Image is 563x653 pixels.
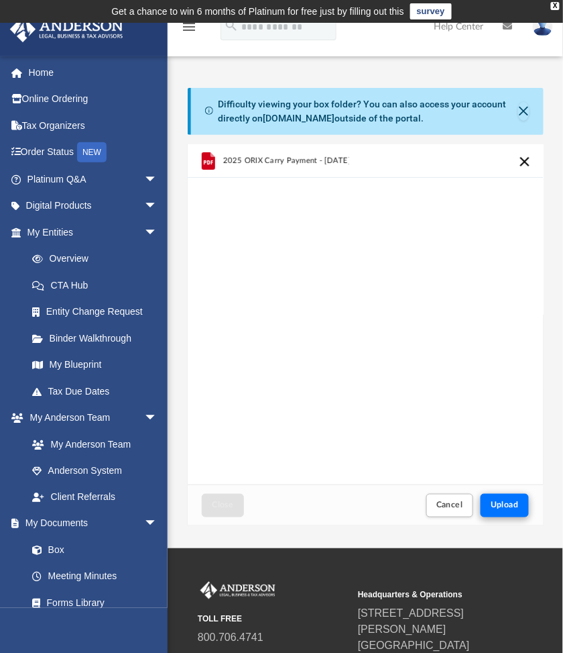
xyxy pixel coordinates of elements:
a: Order StatusNEW [9,139,178,166]
a: Binder Walkthrough [19,325,178,352]
a: Online Ordering [9,86,178,113]
a: survey [410,3,452,19]
div: grid [188,144,544,485]
span: arrow_drop_down [144,219,171,246]
span: Close [212,501,233,509]
a: [DOMAIN_NAME] [263,113,334,123]
a: Platinum Q&Aarrow_drop_down [9,166,178,193]
a: My Anderson Teamarrow_drop_down [9,405,171,432]
span: 2025 ORIX Carry Payment - [DATE] - 864k.pdf [223,156,389,165]
a: My Anderson Team [19,431,164,458]
a: Client Referrals [19,484,171,511]
a: Tax Due Dates [19,378,178,405]
div: Difficulty viewing your box folder? You can also access your account directly on outside of the p... [218,97,517,125]
button: Upload [481,494,529,517]
span: arrow_drop_down [144,511,171,538]
a: 800.706.4741 [198,632,263,644]
img: User Pic [533,17,553,36]
a: [STREET_ADDRESS][PERSON_NAME] [358,608,464,636]
a: Box [19,537,164,564]
a: My Documentsarrow_drop_down [9,511,171,538]
i: search [224,18,239,33]
div: NEW [77,142,107,162]
a: Overview [19,246,178,272]
div: close [551,2,560,10]
a: Meeting Minutes [19,564,171,591]
img: Anderson Advisors Platinum Portal [198,582,278,599]
a: Entity Change Request [19,299,178,325]
a: CTA Hub [19,272,178,299]
span: arrow_drop_down [144,193,171,220]
a: Forms Library [19,590,164,617]
small: TOLL FREE [198,613,349,625]
button: Cancel this upload [517,154,533,170]
a: Tax Organizers [9,112,178,139]
a: My Blueprint [19,352,171,379]
div: Upload [188,144,544,526]
button: Close [518,102,529,121]
span: arrow_drop_down [144,405,171,432]
span: Cancel [436,501,463,509]
a: Anderson System [19,458,171,485]
small: Headquarters & Operations [358,589,509,601]
div: Get a chance to win 6 months of Platinum for free just by filling out this [111,3,404,19]
span: Upload [491,501,519,509]
a: menu [181,26,197,35]
i: menu [181,19,197,35]
a: Digital Productsarrow_drop_down [9,193,178,219]
a: My Entitiesarrow_drop_down [9,219,178,246]
img: Anderson Advisors Platinum Portal [6,16,127,42]
button: Cancel [426,494,473,517]
a: Home [9,59,178,86]
button: Close [202,494,243,517]
span: arrow_drop_down [144,166,171,193]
